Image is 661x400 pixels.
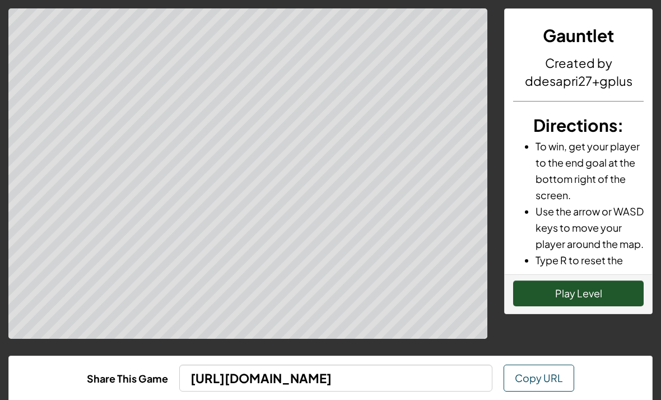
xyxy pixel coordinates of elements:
h3: Gauntlet [513,23,644,48]
h4: Created by ddesapri27+gplus [513,54,644,90]
li: Use the arrow or WASD keys to move your player around the map. [536,203,644,252]
li: Type R to reset the game. [536,252,644,284]
span: Directions [533,114,617,136]
li: To win, get your player to the end goal at the bottom right of the screen. [536,138,644,203]
button: Play Level [513,281,644,306]
b: Share This Game [87,372,168,385]
span: Copy URL [515,371,563,384]
h3: : [513,113,644,138]
button: Copy URL [504,365,574,392]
